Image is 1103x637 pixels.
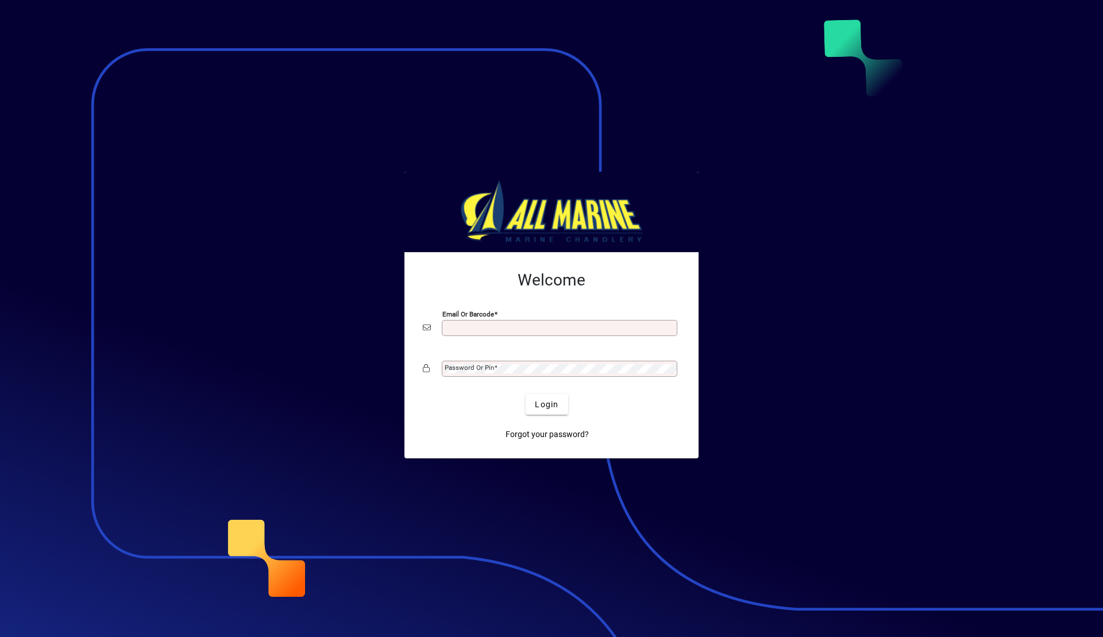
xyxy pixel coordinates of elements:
[442,310,494,318] mat-label: Email or Barcode
[535,399,558,411] span: Login
[445,364,494,372] mat-label: Password or Pin
[526,394,568,415] button: Login
[506,428,589,441] span: Forgot your password?
[423,271,680,290] h2: Welcome
[501,424,593,445] a: Forgot your password?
